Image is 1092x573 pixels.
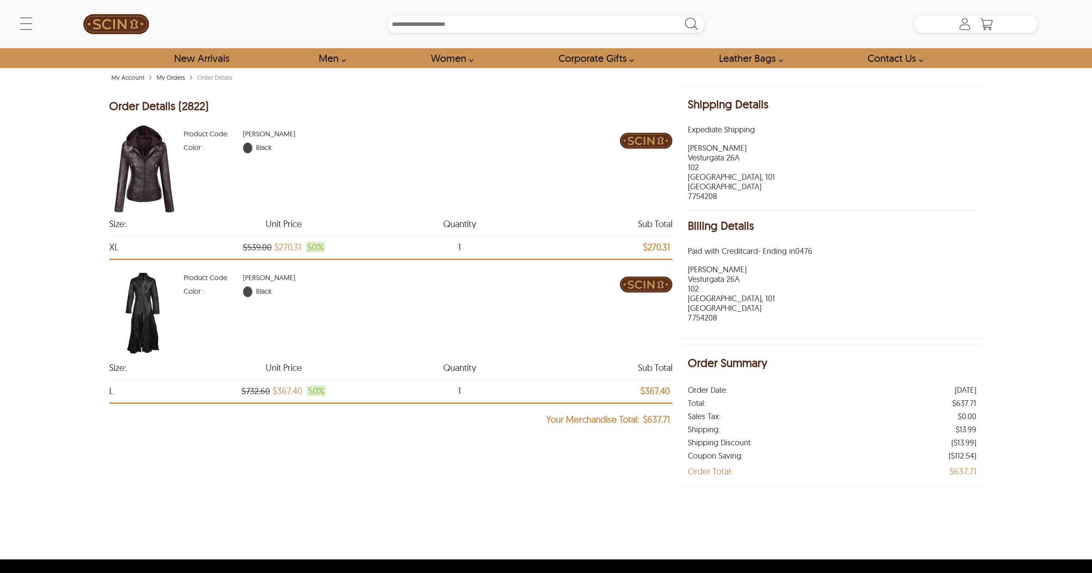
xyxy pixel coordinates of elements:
[307,385,326,396] span: 50 %
[184,273,243,282] span: Product Code :
[688,452,743,460] div: Coupon Saving:
[688,463,976,480] li: Order Total $637.71
[256,143,273,152] span: Black
[109,387,250,395] span: Size L
[256,287,273,295] span: Black
[688,143,976,201] p: [PERSON_NAME] Vesturgata 26A 102 [GEOGRAPHIC_DATA], 101 [GEOGRAPHIC_DATA] 7754208
[109,100,209,114] h1: Order Details (2822)
[958,412,976,421] div: $0.00
[184,273,295,282] div: Product Code Product Code NYLA
[154,74,187,82] a: My Orders
[109,220,250,228] span: Size:
[389,387,530,395] span: quantity 1
[688,425,720,434] div: Shipping:
[949,452,976,460] div: ( $112.54 )
[546,415,639,424] span: Your Merchandise Total:
[243,273,295,282] span: [PERSON_NAME]
[688,412,721,421] div: Sales Tax:
[273,385,302,396] span: Unit Price which was at a price of $732.60%, now after discount the price is $367.40 Discount of 50%
[688,386,728,395] div: Order Date:
[688,219,976,234] h1: Billing Details
[389,363,530,372] span: Quantity
[688,438,752,447] div: Shipping Discount:
[109,125,179,213] img: scin-13090w-darkcoffee.jpg
[688,125,976,135] p: Expediate Shipping
[688,423,976,436] li: Shipping $13.99
[389,243,530,252] span: quantity 1
[55,4,178,44] a: SCIN
[620,269,672,300] img: Brand Logo Shopping Cart Image
[213,220,354,228] span: Unit Price
[955,386,976,395] div: [DATE]
[546,415,670,424] strong: Your Merchandise Total $637.71
[164,48,239,68] a: Shop New Arrivals
[643,243,670,252] strong: subTotal $270.31
[184,129,295,138] div: Product Code Product Code EMMIE
[688,399,706,408] div: Total:
[548,48,639,68] a: Shop Leather Corporate Gifts
[688,467,732,476] div: Order Total:
[242,386,270,396] strike: $732.60
[532,220,672,228] span: Sub Total
[688,410,976,423] li: Sales Tax $0.00
[421,48,478,68] a: Shop Women Leather Jackets
[688,98,976,113] h1: Shipping Details
[532,363,672,372] span: Sub Total
[189,69,193,84] span: ›
[640,387,670,395] strong: subTotal $367.40
[109,74,146,82] a: My Account
[688,397,976,410] li: Total $637.71
[274,242,301,253] span: Unit Price which was at a price of $539.00%, now after discount the price is $270.31 Discount of 50%
[688,436,976,449] li: Shipping Discount $13.99
[195,73,235,82] div: Order Details
[952,399,976,408] div: $637.71
[389,220,530,228] span: Quantity
[950,467,976,476] div: $637.71
[688,246,976,256] p: Paid with Creditcard - Ending in 0476
[243,242,272,253] strike: $539.00
[688,449,976,463] li: Coupon Saving $112.54
[688,265,976,323] div: First Name Milosz Last Name Lakomy Address Vesturgata 26A , 102 City and State Reykjavik Capital ...
[83,4,149,44] img: SCIN
[184,287,243,295] span: Color :
[951,438,976,447] div: ( $13.99 )
[688,384,976,397] li: Order Date Aug 29th, 2025
[978,18,996,31] a: Shopping Cart
[309,48,351,68] a: shop men's leather jackets
[688,265,976,323] p: [PERSON_NAME] Vesturgata 26A 102 [GEOGRAPHIC_DATA], 101 [GEOGRAPHIC_DATA] 7754208
[184,129,243,138] span: Product Code :
[688,356,976,371] h1: Order Summary
[643,415,670,424] span: $637.71
[109,243,250,252] span: Size XL
[243,129,295,138] span: [PERSON_NAME]
[109,363,250,372] span: Size:
[620,125,672,157] img: Brand Logo Shopping Cart Image
[109,269,179,356] img: scin-13177w-black.jpg
[956,425,976,434] div: $13.99
[688,143,976,201] div: First Name Milosz Last Name Lakomy Address Vesturgata 26A 102 City and State Reykjavik Capital Re...
[709,48,788,68] a: Shop Leather Bags
[306,242,325,253] span: 50 %
[688,125,976,135] span: expediateShipping
[213,363,354,372] span: Unit Price
[857,48,928,68] a: contact-us
[184,143,243,152] span: Color :
[149,69,152,84] span: ›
